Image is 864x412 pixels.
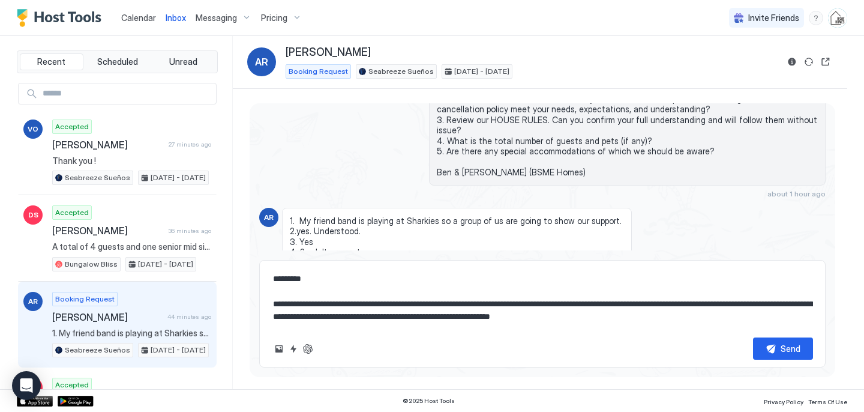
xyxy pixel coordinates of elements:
span: [PERSON_NAME] [286,46,371,59]
button: Send [753,338,813,360]
div: User profile [828,8,847,28]
span: [DATE] - [DATE] [454,66,509,77]
span: Accepted [55,380,89,390]
span: Seabreeze Sueños [65,345,130,356]
span: [PERSON_NAME] [52,139,164,151]
div: Open Intercom Messenger [12,371,41,400]
button: Recent [20,53,83,70]
span: Recent [37,56,65,67]
span: [DATE] - [DATE] [138,259,193,270]
button: Upload image [272,342,286,356]
button: Sync reservation [802,55,816,69]
button: ChatGPT Auto Reply [301,342,315,356]
span: Accepted [55,121,89,132]
button: Open reservation [818,55,833,69]
span: Seabreeze Sueños [65,172,130,183]
button: Quick reply [286,342,301,356]
span: Inbox [166,13,186,23]
input: Input Field [38,83,216,104]
span: 1. My friend band is playing at Sharkies so a group of us are going to show our support. 2.yes. U... [290,216,624,268]
span: AR [28,296,38,307]
span: © 2025 Host Tools [403,397,455,405]
button: Unread [151,53,215,70]
span: 36 minutes ago [169,227,211,235]
span: 1. My friend band is playing at Sharkies so a group of us are going to show our support. 2.yes. U... [52,328,211,339]
span: Accepted [55,207,89,218]
span: Invite Friends [748,13,799,23]
a: Privacy Policy [764,395,803,407]
span: Booking Request [55,294,115,304]
span: DS [28,210,38,220]
span: Seabreeze Sueños [368,66,434,77]
span: 27 minutes ago [169,141,211,148]
span: Pricing [261,13,287,23]
span: [PERSON_NAME] [52,225,164,237]
span: [DATE] - [DATE] [151,345,206,356]
a: Google Play Store [58,396,94,407]
span: 44 minutes ago [167,313,211,321]
span: Scheduled [97,56,138,67]
span: A total of 4 guests and one senior mid size dog will be visiting. [US_STATE] and [US_STATE] will ... [52,241,211,252]
span: Bungalow Bliss [65,259,118,270]
a: Host Tools Logo [17,9,107,27]
span: AR [255,55,268,69]
span: VO [28,124,38,135]
a: App Store [17,396,53,407]
span: [PERSON_NAME] [52,311,163,323]
a: Terms Of Use [808,395,847,407]
span: about 1 hour ago [767,189,826,198]
div: Send [781,342,800,355]
span: [DATE] - [DATE] [151,172,206,183]
div: menu [809,11,823,25]
div: tab-group [17,50,218,73]
a: Calendar [121,11,156,24]
span: Terms Of Use [808,398,847,405]
span: Thank you ! [52,156,211,166]
span: Unread [169,56,197,67]
a: Inbox [166,11,186,24]
span: Calendar [121,13,156,23]
button: Reservation information [785,55,799,69]
span: Messaging [196,13,237,23]
span: AR [264,212,274,223]
span: Privacy Policy [764,398,803,405]
span: Booking Request [289,66,348,77]
button: Scheduled [86,53,149,70]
